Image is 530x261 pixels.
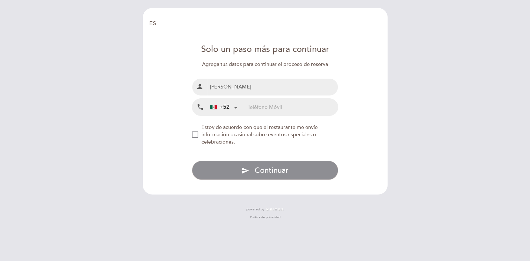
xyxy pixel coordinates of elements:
a: powered by [246,207,284,212]
md-checkbox: NEW_MODAL_AGREE_RESTAURANT_SEND_OCCASIONAL_INFO [192,124,338,146]
i: send [242,167,249,174]
button: send Continuar [192,161,338,180]
div: Agrega tus datos para continuar el proceso de reserva [192,61,338,68]
span: powered by [246,207,264,212]
div: Mexico (México): +52 [208,99,240,115]
input: Teléfono Móvil [248,99,338,116]
a: Política de privacidad [250,215,280,220]
div: Solo un paso más para continuar [192,43,338,56]
div: +52 [210,103,229,111]
input: Nombre y Apellido [207,79,338,95]
i: local_phone [197,103,204,111]
span: Continuar [255,166,288,175]
i: person [196,83,204,90]
span: Estoy de acuerdo con que el restaurante me envíe información ocasional sobre eventos especiales o... [201,124,318,145]
img: MEITRE [266,208,284,211]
